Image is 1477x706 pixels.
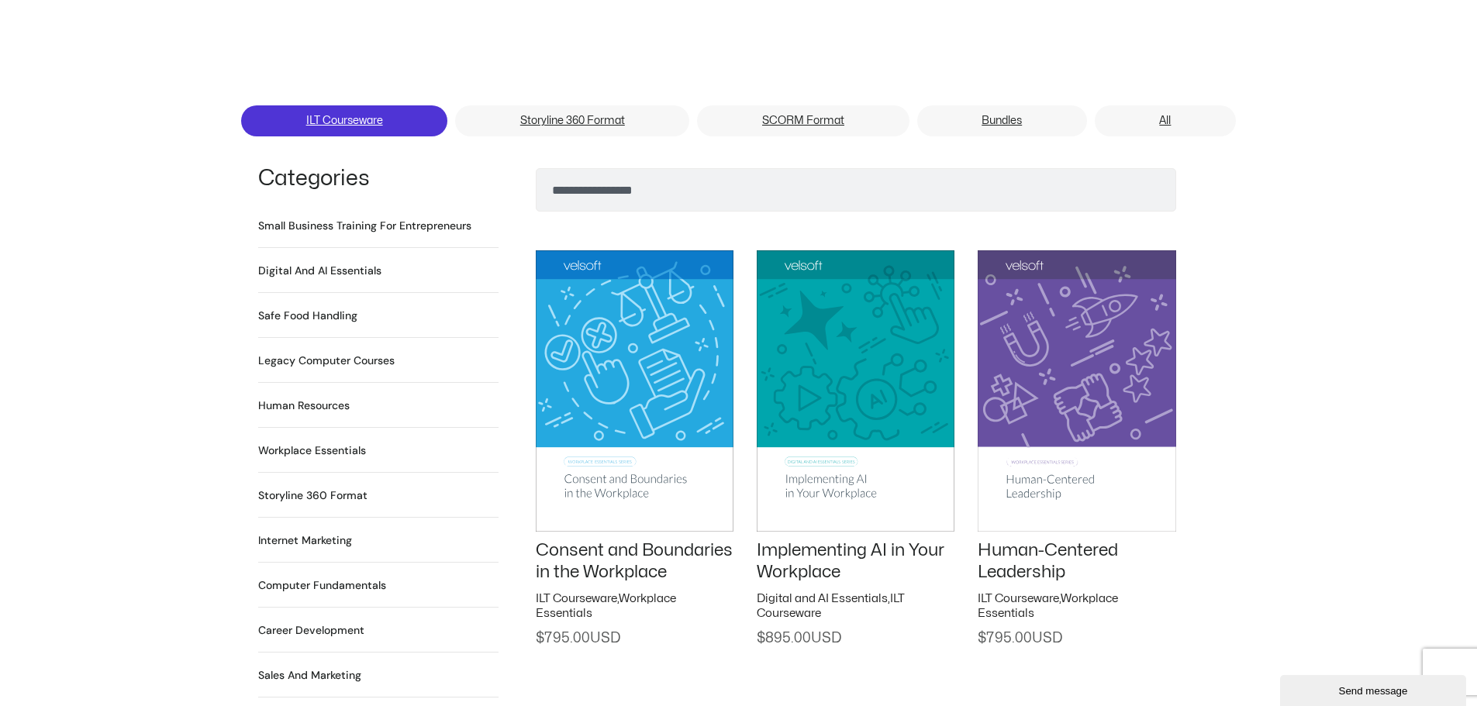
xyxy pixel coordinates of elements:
[258,168,499,190] h1: Categories
[978,632,986,645] span: $
[258,667,361,684] h2: Sales and Marketing
[258,532,352,549] h2: Internet Marketing
[697,105,909,136] a: SCORM Format
[978,542,1118,581] a: Human-Centered Leadership
[258,443,366,459] a: Visit product category Workplace Essentials
[258,667,361,684] a: Visit product category Sales and Marketing
[258,398,350,414] h2: Human Resources
[757,632,765,645] span: $
[258,487,368,504] a: Visit product category Storyline 360 Format
[258,577,386,594] a: Visit product category Computer Fundamentals
[757,632,841,645] span: 895.00
[258,532,352,549] a: Visit product category Internet Marketing
[536,632,620,645] span: 795.00
[258,622,364,639] a: Visit product category Career Development
[258,218,471,234] a: Visit product category Small Business Training for Entrepreneurs
[536,632,544,645] span: $
[1095,105,1236,136] a: All
[978,632,1062,645] span: 795.00
[241,105,1236,141] nav: Menu
[258,263,381,279] a: Visit product category Digital and AI Essentials
[757,591,954,622] h2: ,
[536,591,733,622] h2: ,
[258,353,395,369] h2: Legacy Computer Courses
[258,308,357,324] h2: Safe Food Handling
[258,398,350,414] a: Visit product category Human Resources
[536,593,617,604] a: ILT Courseware
[258,577,386,594] h2: Computer Fundamentals
[258,622,364,639] h2: Career Development
[978,593,1059,604] a: ILT Courseware
[258,487,368,504] h2: Storyline 360 Format
[258,443,366,459] h2: Workplace Essentials
[757,542,944,581] a: Implementing AI in Your Workplace
[536,542,733,581] a: Consent and Boundaries in the Workplace
[258,353,395,369] a: Visit product category Legacy Computer Courses
[757,593,888,604] a: Digital and AI Essentials
[258,263,381,279] h2: Digital and AI Essentials
[258,218,471,234] h2: Small Business Training for Entrepreneurs
[1280,672,1469,706] iframe: chat widget
[455,105,689,136] a: Storyline 360 Format
[917,105,1087,136] a: Bundles
[241,105,447,136] a: ILT Courseware
[978,591,1175,622] h2: ,
[258,308,357,324] a: Visit product category Safe Food Handling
